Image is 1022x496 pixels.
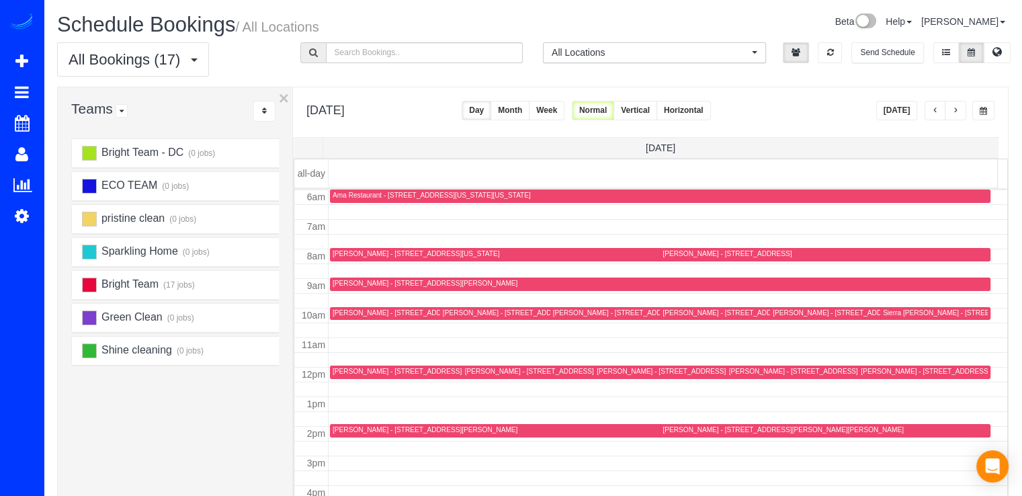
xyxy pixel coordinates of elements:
[262,107,267,115] i: Sort Teams
[279,89,289,107] button: ×
[552,46,749,59] span: All Locations
[57,42,209,77] button: All Bookings (17)
[333,367,573,376] div: [PERSON_NAME] - [STREET_ADDRESS][PERSON_NAME][PERSON_NAME]
[302,339,325,350] span: 11am
[876,101,918,120] button: [DATE]
[572,101,614,120] button: Normal
[976,450,1009,483] div: Open Intercom Messenger
[663,425,903,434] div: [PERSON_NAME] - [STREET_ADDRESS][PERSON_NAME][PERSON_NAME]
[597,367,763,376] div: [PERSON_NAME] - [STREET_ADDRESS][US_STATE]
[333,425,517,434] div: [PERSON_NAME] - [STREET_ADDRESS][PERSON_NAME]
[333,308,499,317] div: [PERSON_NAME] - [STREET_ADDRESS][US_STATE]
[99,179,157,191] span: ECO TEAM
[307,251,325,261] span: 8am
[613,101,657,120] button: Vertical
[307,280,325,291] span: 9am
[253,101,275,122] div: ...
[165,313,194,323] small: (0 jobs)
[99,147,183,158] span: Bright Team - DC
[307,399,325,409] span: 1pm
[333,191,531,200] div: Ama Restaurant - [STREET_ADDRESS][US_STATE][US_STATE]
[298,168,325,179] span: all-day
[99,245,177,257] span: Sparkling Home
[851,42,923,63] button: Send Schedule
[646,142,675,153] span: [DATE]
[307,221,325,232] span: 7am
[99,311,162,323] span: Green Clean
[57,13,235,36] span: Schedule Bookings
[886,16,912,27] a: Help
[235,19,318,34] small: / All Locations
[69,51,187,68] span: All Bookings (17)
[8,13,35,32] img: Automaid Logo
[333,249,499,258] div: [PERSON_NAME] - [STREET_ADDRESS][US_STATE]
[854,13,876,31] img: New interface
[543,42,766,63] button: All Locations
[187,149,216,158] small: (0 jobs)
[99,344,171,356] span: Shine cleaning
[462,101,491,120] button: Day
[326,42,523,63] input: Search Bookings..
[175,346,204,356] small: (0 jobs)
[491,101,529,120] button: Month
[99,278,159,290] span: Bright Team
[306,101,345,118] h2: [DATE]
[835,16,876,27] a: Beta
[553,308,720,317] div: [PERSON_NAME] - [STREET_ADDRESS][US_STATE]
[307,428,325,439] span: 2pm
[529,101,564,120] button: Week
[71,101,113,116] span: Teams
[465,367,594,376] div: [PERSON_NAME] - [STREET_ADDRESS]
[181,247,210,257] small: (0 jobs)
[99,212,165,224] span: pristine clean
[921,16,1005,27] a: [PERSON_NAME]
[161,280,194,290] small: (17 jobs)
[302,369,325,380] span: 12pm
[168,214,197,224] small: (0 jobs)
[861,367,990,376] div: [PERSON_NAME] - [STREET_ADDRESS]
[302,310,325,321] span: 10am
[656,101,711,120] button: Horizontal
[663,308,829,317] div: [PERSON_NAME] - [STREET_ADDRESS][US_STATE]
[161,181,189,191] small: (0 jobs)
[729,367,896,376] div: [PERSON_NAME] - [STREET_ADDRESS][US_STATE]
[773,308,902,317] div: [PERSON_NAME] - [STREET_ADDRESS]
[307,458,325,468] span: 3pm
[307,192,325,202] span: 6am
[333,279,517,288] div: [PERSON_NAME] - [STREET_ADDRESS][PERSON_NAME]
[663,249,792,258] div: [PERSON_NAME] - [STREET_ADDRESS]
[443,308,628,317] div: [PERSON_NAME] - [STREET_ADDRESS][PERSON_NAME]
